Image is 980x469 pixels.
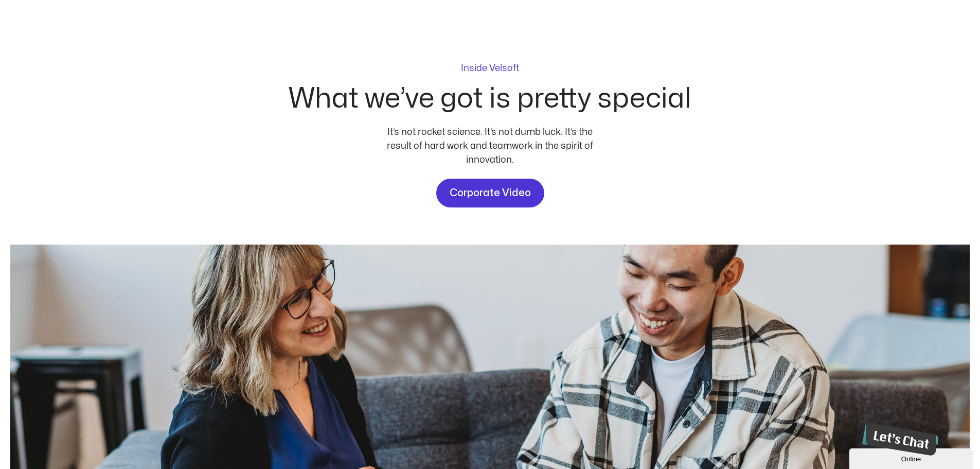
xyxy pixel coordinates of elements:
[289,85,691,113] h2: What we’ve got is pretty special
[858,418,938,460] iframe: chat widget
[450,185,531,201] span: Corporate Video
[461,64,519,73] p: Inside Velsoft
[382,125,598,167] div: It’s not rocket science. It’s not dumb luck. It’s the result of hard work and teamwork in the spi...
[849,446,975,469] iframe: chat widget
[4,4,84,38] img: Chat attention grabber
[436,179,544,207] a: Corporate Video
